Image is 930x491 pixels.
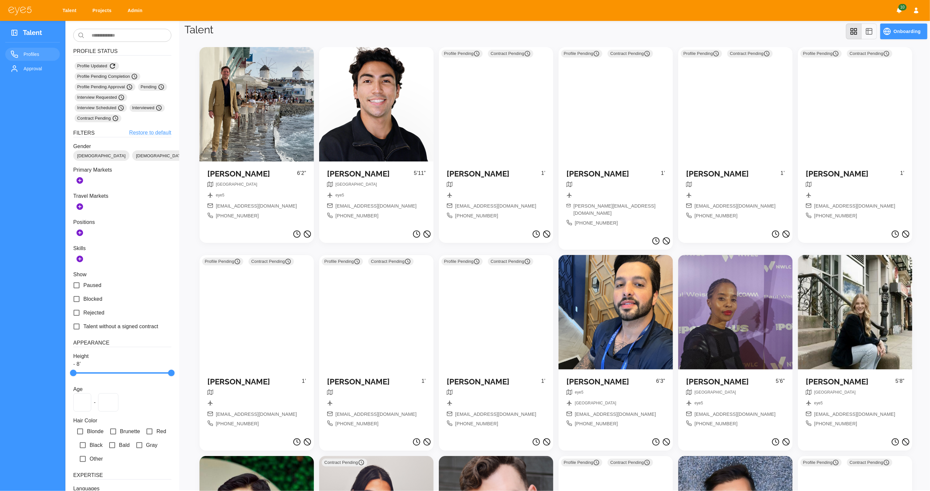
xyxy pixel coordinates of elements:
h5: [PERSON_NAME] [806,377,896,387]
h6: Filters [73,129,95,137]
span: Contract Pending [371,258,411,265]
nav: breadcrumb [695,400,703,408]
button: Add Positions [73,226,86,239]
p: 5’8” [896,377,904,389]
div: Pending [138,83,167,91]
span: [PHONE_NUMBER] [695,420,738,428]
p: 1’ [900,169,904,181]
a: Approval [5,62,60,75]
span: [PHONE_NUMBER] [575,420,618,428]
span: [PHONE_NUMBER] [336,420,379,428]
a: Profile Pending Contract Pending [PERSON_NAME]1’[EMAIL_ADDRESS][DOMAIN_NAME][PHONE_NUMBER] [199,255,314,435]
a: [PERSON_NAME]6’3”breadcrumbbreadcrumb[EMAIL_ADDRESS][DOMAIN_NAME][PHONE_NUMBER] [559,255,673,435]
span: Contract Pending [730,50,770,57]
h6: Appearance [73,339,171,347]
span: Profile Updated [77,62,116,70]
div: Profile Pending Approval [75,83,135,91]
span: Red [156,428,166,435]
span: Brunette [120,428,140,435]
span: [PHONE_NUMBER] [455,212,498,220]
span: [GEOGRAPHIC_DATA] [814,390,856,395]
a: Profile Pending Contract Pending [PERSON_NAME]1’[PERSON_NAME][EMAIL_ADDRESS][DOMAIN_NAME][PHONE_N... [559,47,673,234]
span: Profile Pending [564,50,600,57]
p: Primary Markets [73,166,171,174]
h5: [PERSON_NAME] [327,169,414,179]
span: [PHONE_NUMBER] [336,212,379,220]
span: [PHONE_NUMBER] [814,212,857,220]
p: 1’ [422,377,426,389]
span: Bald [119,441,130,449]
p: 5’6” [776,377,785,389]
p: - 8’ [73,360,171,368]
h5: [PERSON_NAME] [447,169,541,179]
span: Contract Pending [324,459,365,466]
p: 1’ [781,169,785,181]
span: Black [90,441,103,449]
span: eye5 [695,401,703,405]
span: Rejected [83,309,104,317]
span: Contract Pending [610,50,650,57]
span: 10 [898,4,906,10]
nav: breadcrumb [336,181,377,190]
div: view [846,24,877,39]
div: Interviewed [129,104,165,112]
button: Add Skills [73,252,86,265]
span: eye5 [336,193,344,197]
span: Profile Pending [205,258,241,265]
a: Talent [58,5,83,17]
a: Profile Pending Contract Pending [PERSON_NAME]1’[EMAIL_ADDRESS][DOMAIN_NAME][PHONE_NUMBER] [439,255,553,435]
h1: Talent [184,24,214,36]
a: Projects [88,5,118,17]
div: Contract Pending [75,114,121,122]
h3: Talent [23,29,42,39]
p: Skills [73,245,171,252]
a: Profile Pending Contract Pending [PERSON_NAME]1’[EMAIL_ADDRESS][DOMAIN_NAME][PHONE_NUMBER] [319,255,434,435]
span: Profile Pending [324,258,360,265]
p: 5’11” [414,169,426,181]
span: [EMAIL_ADDRESS][DOMAIN_NAME] [455,203,536,210]
p: 1’ [541,377,545,389]
p: 1’ [661,169,665,181]
button: Notifications [893,5,905,16]
span: Other [90,455,103,463]
span: Profile Pending [803,50,839,57]
span: Contract Pending [610,459,650,466]
span: Gray [146,441,158,449]
span: eye5 [575,390,583,395]
span: Profiles [24,50,55,58]
span: Blocked [83,295,102,303]
a: [PERSON_NAME]5’8”breadcrumbbreadcrumb[EMAIL_ADDRESS][DOMAIN_NAME][PHONE_NUMBER] [798,255,912,435]
span: Blonde [87,428,104,435]
span: Profile Pending [444,258,480,265]
button: Add Markets [73,174,86,187]
a: Restore to default [129,129,171,137]
p: 1’ [302,377,306,389]
button: Add Secondary Markets [73,200,86,213]
nav: breadcrumb [575,400,616,408]
span: [PHONE_NUMBER] [814,420,857,428]
p: 6’2” [297,169,306,181]
a: [PERSON_NAME]6’2”breadcrumbbreadcrumb[EMAIL_ADDRESS][DOMAIN_NAME][PHONE_NUMBER] [199,47,314,228]
span: [EMAIL_ADDRESS][DOMAIN_NAME] [336,203,417,210]
h5: [PERSON_NAME] [566,377,656,387]
a: [PERSON_NAME]5’11”breadcrumbbreadcrumb[EMAIL_ADDRESS][DOMAIN_NAME][PHONE_NUMBER] [319,47,434,228]
span: Pending [141,84,164,90]
p: Gender [73,143,171,150]
a: Profile Pending Contract Pending [PERSON_NAME]1’[EMAIL_ADDRESS][DOMAIN_NAME][PHONE_NUMBER] [678,47,793,228]
span: eye5 [814,401,823,405]
span: [PHONE_NUMBER] [216,420,259,428]
nav: breadcrumb [216,192,224,200]
p: Show [73,271,171,279]
span: Contract Pending [491,258,531,265]
h5: [PERSON_NAME] [447,377,541,387]
h5: [PERSON_NAME] [566,169,661,179]
span: [EMAIL_ADDRESS][DOMAIN_NAME] [814,203,895,210]
span: Profile Pending Completion [77,73,138,80]
h5: [PERSON_NAME] [806,169,900,179]
span: [EMAIL_ADDRESS][DOMAIN_NAME] [455,411,536,418]
span: [EMAIL_ADDRESS][DOMAIN_NAME] [216,203,297,210]
span: Contract Pending [850,50,890,57]
span: [DEMOGRAPHIC_DATA] [73,153,129,159]
div: Profile Updated [75,62,119,70]
p: Travel Markets [73,192,171,200]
